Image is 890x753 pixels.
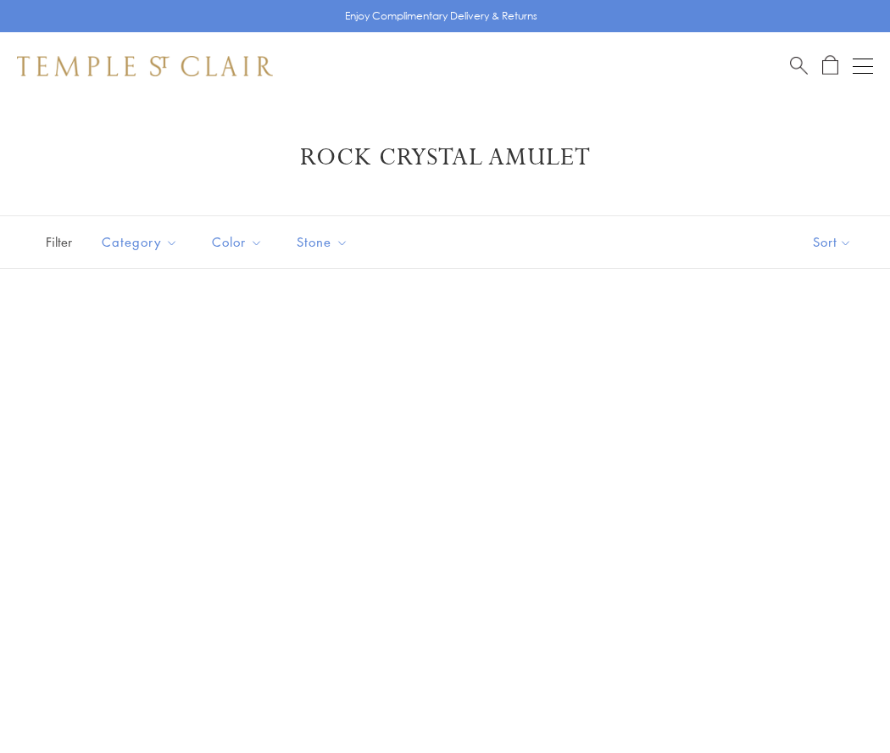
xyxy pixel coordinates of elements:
[822,55,838,76] a: Open Shopping Bag
[775,216,890,268] button: Show sort by
[203,231,275,253] span: Color
[42,142,848,173] h1: Rock Crystal Amulet
[199,223,275,261] button: Color
[93,231,191,253] span: Category
[790,55,808,76] a: Search
[853,56,873,76] button: Open navigation
[288,231,361,253] span: Stone
[345,8,537,25] p: Enjoy Complimentary Delivery & Returns
[17,56,273,76] img: Temple St. Clair
[284,223,361,261] button: Stone
[89,223,191,261] button: Category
